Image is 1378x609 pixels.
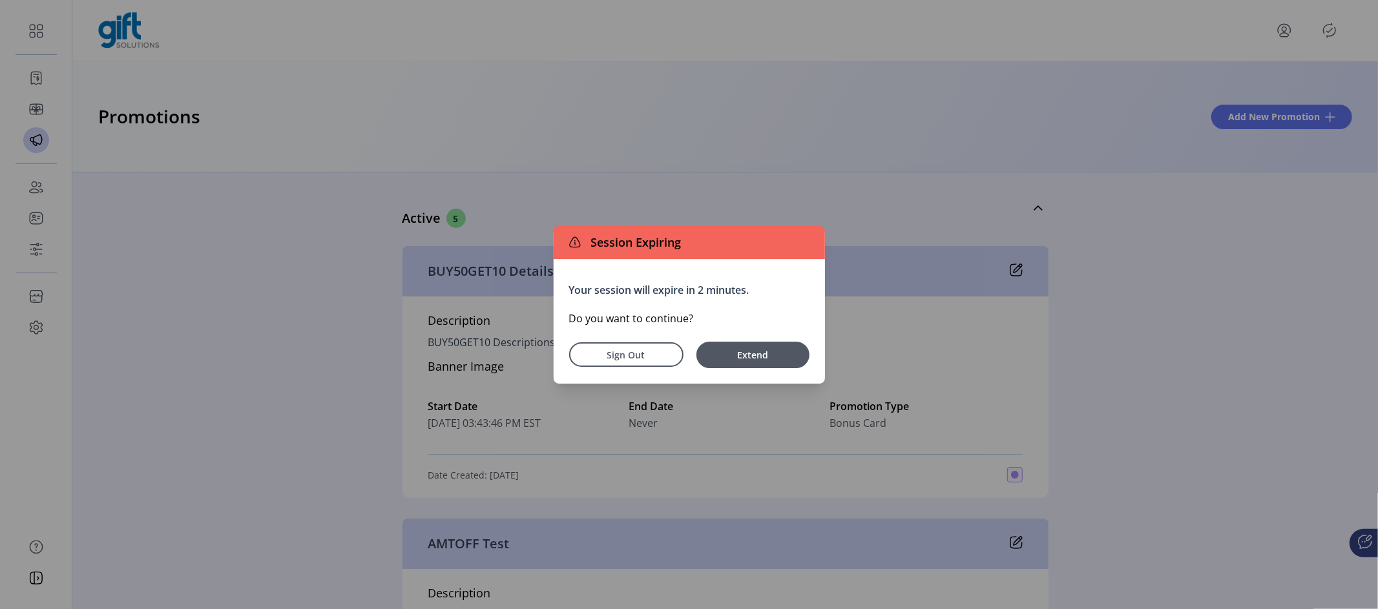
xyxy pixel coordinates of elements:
[586,234,682,251] span: Session Expiring
[586,348,667,362] span: Sign Out
[696,342,809,368] button: Extend
[569,311,809,326] p: Do you want to continue?
[569,342,684,367] button: Sign Out
[703,348,803,362] span: Extend
[569,282,809,298] p: Your session will expire in 2 minutes.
